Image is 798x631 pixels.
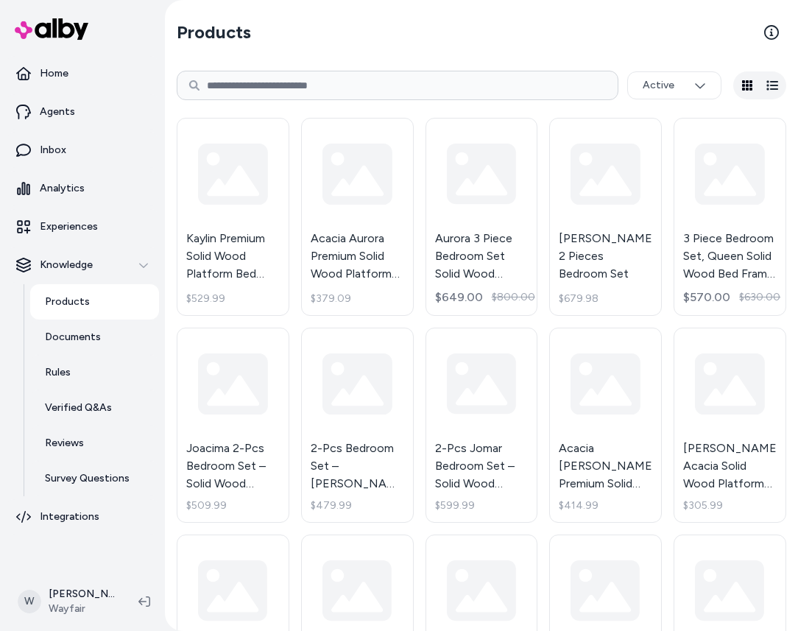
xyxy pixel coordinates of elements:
a: Rules [30,355,159,390]
p: Survey Questions [45,471,130,486]
p: Analytics [40,181,85,196]
button: W[PERSON_NAME]Wayfair [9,578,127,625]
a: Home [6,56,159,91]
a: [PERSON_NAME] Acacia Solid Wood Platform Bed, Bed Frame with Headboard, Farmhouse Bed Frame Style... [674,328,786,523]
button: Knowledge [6,247,159,283]
a: Survey Questions [30,461,159,496]
h2: Products [177,21,251,44]
a: Inbox [6,133,159,168]
a: Analytics [6,171,159,206]
a: Verified Q&As [30,390,159,426]
a: 3 Piece Bedroom Set, Queen Solid Wood Bed Frame with Headboard and 2 Nightstand, 800lbs Capacity$... [674,118,786,316]
a: Kaylin Premium Solid Wood Platform Bed Frame with Headboard – 800 lb Capacity, No Box Spring Need... [177,118,289,316]
a: Aurora 3 Piece Bedroom Set Solid Wood Platform Bed Frame with Headboard and Nightstand$649.00$800.00 [426,118,538,316]
a: Reviews [30,426,159,461]
p: Integrations [40,510,99,524]
p: Experiences [40,219,98,234]
p: Documents [45,330,101,345]
a: Acacia [PERSON_NAME] Premium Solid Wood Bed Frame, Bed Frame with Headboard Included, Mid century... [549,328,662,523]
p: Knowledge [40,258,93,272]
a: 2-Pcs Bedroom Set – [PERSON_NAME] Solid [PERSON_NAME] Platform Bed Frame & Matching Nightstand, S... [301,328,414,523]
a: Joacima 2-Pcs Bedroom Set – Solid Wood Platform Bed Frame & Matching Nightstand, Mid-Century Mode... [177,328,289,523]
span: W [18,590,41,613]
p: Products [45,295,90,309]
p: Rules [45,365,71,380]
p: [PERSON_NAME] [49,587,115,602]
a: Integrations [6,499,159,535]
span: Wayfair [49,602,115,616]
a: Acacia Aurora Premium Solid Wood Platform Bed Frame and High Headboard, King Bed Frame with Headb... [301,118,414,316]
a: 2-Pcs Jomar Bedroom Set – Solid Wood Platform Bed Frame & Matching Nightstand, Scandinavian Rusti... [426,328,538,523]
a: Agents [6,94,159,130]
p: Inbox [40,143,66,158]
a: Products [30,284,159,320]
a: Documents [30,320,159,355]
a: Experiences [6,209,159,244]
p: Verified Q&As [45,401,112,415]
a: [PERSON_NAME] 2 Pieces Bedroom Set$679.98 [549,118,662,316]
p: Agents [40,105,75,119]
img: alby Logo [15,18,88,40]
button: Active [627,71,721,99]
p: Reviews [45,436,84,451]
p: Home [40,66,68,81]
